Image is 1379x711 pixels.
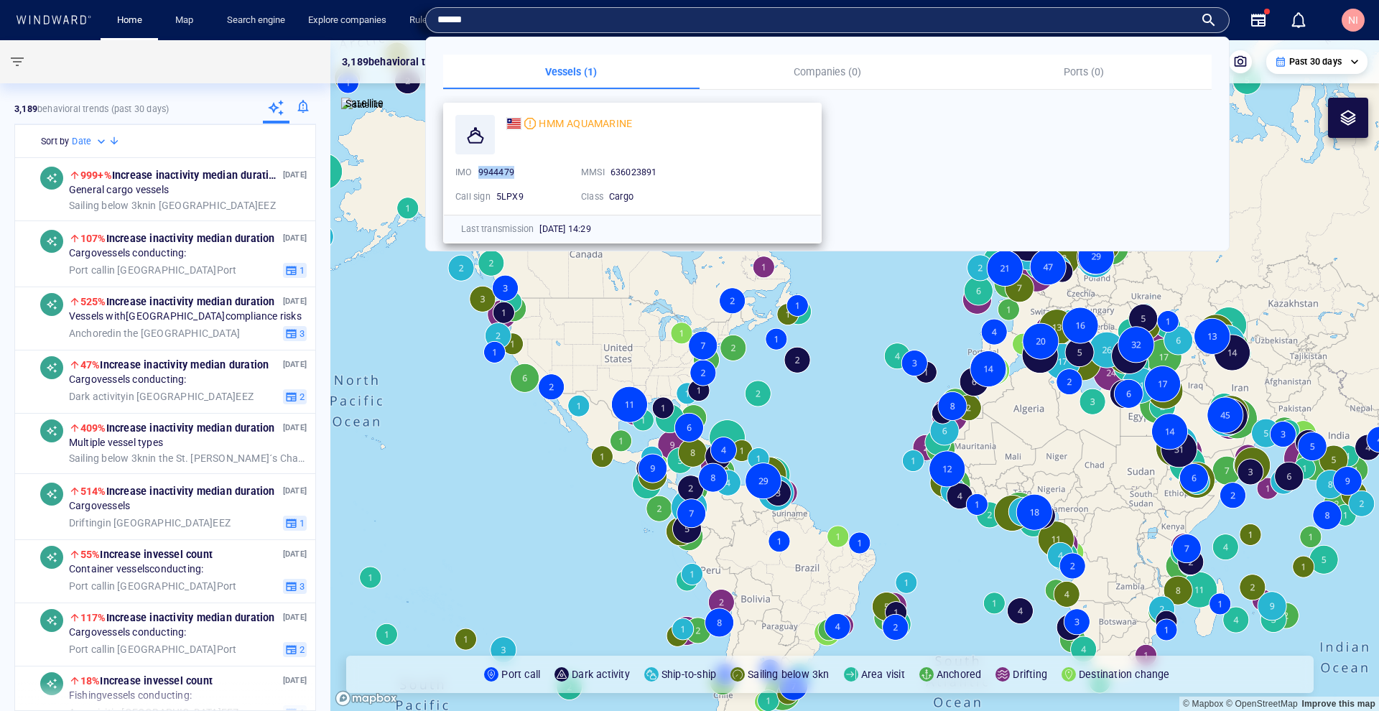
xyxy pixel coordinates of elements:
[404,8,463,33] a: Rule engine
[69,643,237,656] span: in [GEOGRAPHIC_DATA] Port
[506,115,632,132] a: HMM AQUAMARINE
[501,666,540,683] p: Port call
[69,199,148,210] span: Sailing below 3kn
[69,516,231,529] span: in [GEOGRAPHIC_DATA] EEZ
[1183,699,1223,709] a: Mapbox
[1289,55,1342,68] p: Past 30 days
[539,118,632,129] span: HMM AQUAMARINE
[69,264,107,275] span: Port call
[170,8,204,33] a: Map
[80,359,101,371] span: 47%
[1339,6,1368,34] button: NI
[69,580,107,591] span: Port call
[80,485,106,497] span: 514%
[69,264,237,276] span: in [GEOGRAPHIC_DATA] Port
[69,643,107,654] span: Port call
[80,675,101,687] span: 18%
[661,666,716,683] p: Ship-to-ship
[455,190,491,203] p: Call sign
[302,8,392,33] a: Explore companies
[69,516,103,528] span: Drifting
[455,166,473,179] p: IMO
[609,190,695,203] div: Cargo
[581,190,603,203] p: Class
[1348,14,1358,26] span: NI
[496,191,524,202] span: 5LPX9
[80,422,106,434] span: 409%
[80,233,106,244] span: 107%
[41,134,69,149] h6: Sort by
[283,515,307,531] button: 1
[283,168,307,182] p: [DATE]
[937,666,982,683] p: Anchored
[748,666,829,683] p: Sailing below 3kn
[297,390,305,403] span: 2
[1275,55,1359,68] div: Past 30 days
[283,547,307,561] p: [DATE]
[539,223,590,234] span: [DATE] 14:29
[80,169,112,181] span: 999+%
[610,167,657,177] span: 636023891
[524,118,536,129] div: Moderate risk
[80,549,101,560] span: 55%
[72,134,91,149] h6: Date
[335,690,398,707] a: Mapbox logo
[80,612,275,623] span: Increase in activity median duration
[861,666,905,683] p: Area visit
[283,610,307,624] p: [DATE]
[1290,11,1307,29] div: Notification center
[461,223,534,236] p: Last transmission
[80,296,106,307] span: 525%
[69,437,163,450] span: Multiple vessel types
[539,115,632,132] span: HMM AQUAMARINE
[69,184,169,197] span: General cargo vessels
[509,167,514,177] span: 9
[69,390,126,401] span: Dark activity
[297,580,305,592] span: 3
[478,167,509,177] mark: 994447
[80,675,213,687] span: Increase in vessel count
[221,8,291,33] a: Search engine
[283,389,307,404] button: 2
[341,98,384,112] img: satellite
[69,580,237,592] span: in [GEOGRAPHIC_DATA] Port
[1013,666,1047,683] p: Drifting
[581,166,605,179] p: MMSI
[14,103,37,114] strong: 3,189
[111,8,148,33] a: Home
[283,578,307,594] button: 3
[283,674,307,687] p: [DATE]
[283,641,307,657] button: 2
[72,134,108,149] div: Date
[80,359,269,371] span: Increase in activity median duration
[69,247,187,260] span: Cargo vessels conducting:
[80,549,213,560] span: Increase in vessel count
[69,500,130,513] span: Cargo vessels
[330,40,1379,711] canvas: Map
[342,53,493,70] p: 3,189 behavioral trends insights
[283,262,307,278] button: 1
[283,421,307,434] p: [DATE]
[345,95,384,112] p: Satellite
[69,390,254,403] span: in [GEOGRAPHIC_DATA] EEZ
[69,563,204,576] span: Container vessels conducting:
[297,643,305,656] span: 2
[106,8,152,33] button: Home
[80,233,275,244] span: Increase in activity median duration
[69,310,302,323] span: Vessels with [GEOGRAPHIC_DATA] compliance risks
[1226,699,1298,709] a: OpenStreetMap
[1301,699,1375,709] a: Map feedback
[297,516,305,529] span: 1
[1318,646,1368,700] iframe: Chat
[572,666,630,683] p: Dark activity
[283,325,307,341] button: 3
[80,169,281,181] span: Increase in activity median duration
[283,231,307,245] p: [DATE]
[69,452,148,463] span: Sailing below 3kn
[69,373,187,386] span: Cargo vessels conducting:
[80,422,275,434] span: Increase in activity median duration
[80,612,106,623] span: 117%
